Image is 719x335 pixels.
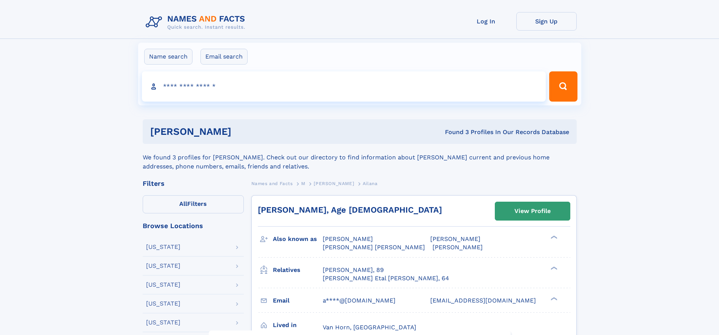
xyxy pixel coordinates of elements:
h1: [PERSON_NAME] [150,127,338,136]
label: Email search [200,49,248,65]
a: [PERSON_NAME] [314,179,354,188]
a: [PERSON_NAME], 89 [323,266,384,274]
span: [PERSON_NAME] [323,235,373,242]
div: ❯ [549,235,558,240]
div: ❯ [549,296,558,301]
div: We found 3 profiles for [PERSON_NAME]. Check out our directory to find information about [PERSON_... [143,144,577,171]
div: [US_STATE] [146,263,180,269]
span: Van Horn, [GEOGRAPHIC_DATA] [323,324,416,331]
a: Sign Up [516,12,577,31]
div: [US_STATE] [146,301,180,307]
h3: Email [273,294,323,307]
a: M [301,179,305,188]
span: [PERSON_NAME] [PERSON_NAME] [323,244,425,251]
span: Ailana [363,181,378,186]
a: [PERSON_NAME] Etal [PERSON_NAME], 64 [323,274,449,283]
div: Found 3 Profiles In Our Records Database [338,128,569,136]
span: [EMAIL_ADDRESS][DOMAIN_NAME] [430,297,536,304]
h3: Lived in [273,319,323,332]
img: Logo Names and Facts [143,12,251,32]
div: [US_STATE] [146,244,180,250]
a: Log In [456,12,516,31]
button: Search Button [549,71,577,102]
a: [PERSON_NAME], Age [DEMOGRAPHIC_DATA] [258,205,442,215]
span: [PERSON_NAME] [314,181,354,186]
h3: Also known as [273,233,323,245]
span: [PERSON_NAME] [433,244,483,251]
a: Names and Facts [251,179,293,188]
h3: Relatives [273,264,323,276]
label: Name search [144,49,192,65]
input: search input [142,71,546,102]
div: Browse Locations [143,222,244,229]
a: View Profile [495,202,570,220]
div: ❯ [549,266,558,270]
div: [US_STATE] [146,282,180,288]
div: View Profile [514,202,551,220]
label: Filters [143,195,244,213]
span: All [179,200,187,207]
span: [PERSON_NAME] [430,235,480,242]
div: Filters [143,180,244,187]
span: M [301,181,305,186]
div: [US_STATE] [146,320,180,326]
